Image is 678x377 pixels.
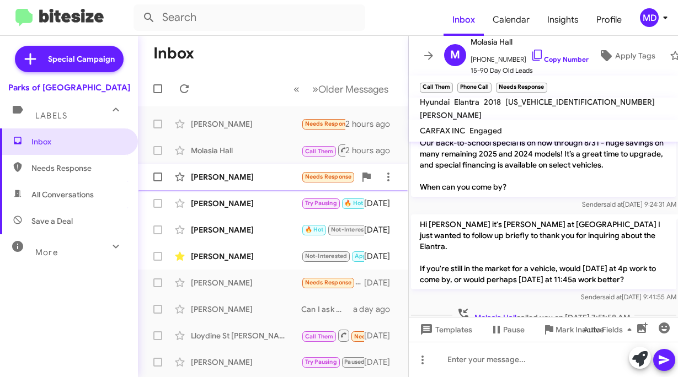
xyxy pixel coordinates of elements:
[301,170,355,183] div: Hi [PERSON_NAME]! How about late this afternoon?
[191,224,301,235] div: [PERSON_NAME]
[420,126,465,136] span: CARFAX INC
[355,252,403,260] span: Appointment Set
[305,358,337,365] span: Try Pausing
[471,49,589,65] span: [PHONE_NUMBER]
[345,119,399,130] div: 2 hours ago
[574,320,645,340] button: Auto Fields
[640,8,659,27] div: MD
[301,304,353,315] div: Can I ask what changed?
[583,320,636,340] span: Auto Fields
[191,304,301,315] div: [PERSON_NAME]
[353,304,399,315] div: a day ago
[344,200,363,207] span: 🔥 Hot
[301,143,345,157] div: Inbound Call
[301,250,364,262] div: Could I come by [DATE] possibly.
[364,357,399,368] div: [DATE]
[452,307,634,323] span: called you on [DATE] 7:51:58 AM
[301,328,364,342] div: Inbound Call
[471,35,589,49] span: Molasia Hall
[556,320,604,340] span: Mark Inactive
[287,78,306,100] button: Previous
[134,4,365,31] input: Search
[531,55,589,63] a: Copy Number
[293,82,300,96] span: «
[191,171,301,182] div: [PERSON_NAME]
[287,78,395,100] nav: Page navigation example
[538,4,588,36] a: Insights
[496,83,547,93] small: Needs Response
[481,320,533,340] button: Pause
[35,111,67,121] span: Labels
[533,320,613,340] button: Mark Inactive
[471,65,589,76] span: 15-90 Day Old Leads
[301,223,364,236] div: I I have not received anything as of yet
[153,45,194,62] h1: Inbox
[305,226,324,233] span: 🔥 Hot
[31,216,73,227] span: Save a Deal
[48,53,115,64] span: Special Campaign
[305,173,352,180] span: Needs Response
[484,4,538,36] span: Calendar
[454,97,479,107] span: Elantra
[301,276,364,289] div: How much is it?
[505,97,655,107] span: [US_VEHICLE_IDENTIFICATION_NUMBER]
[364,251,399,262] div: [DATE]
[306,78,395,100] button: Next
[581,200,676,208] span: Sender [DATE] 9:24:31 AM
[615,46,655,66] span: Apply Tags
[305,252,348,260] span: Not-Interested
[305,120,352,127] span: Needs Response
[484,97,501,107] span: 2018
[301,197,364,209] div: my pleasure
[364,224,399,235] div: [DATE]
[364,330,399,341] div: [DATE]
[420,97,450,107] span: Hyundai
[305,200,337,207] span: Try Pausing
[588,4,631,36] a: Profile
[580,293,676,301] span: Sender [DATE] 9:41:55 AM
[474,313,516,322] span: Molasia Hall
[420,110,482,120] span: [PERSON_NAME]
[191,251,301,262] div: [PERSON_NAME]
[420,83,453,93] small: Call Them
[364,277,399,288] div: [DATE]
[35,247,58,257] span: More
[503,320,525,340] span: Pause
[457,83,492,93] small: Phone Call
[301,117,345,130] div: Who is this ?
[602,293,621,301] span: said at
[301,356,364,368] div: The first week in October
[603,200,622,208] span: said at
[411,89,676,197] p: Hi [PERSON_NAME] it's [PERSON_NAME], Internet Director at [GEOGRAPHIC_DATA]. Thanks again for rea...
[15,46,124,72] a: Special Campaign
[191,330,301,341] div: Lloydine St [PERSON_NAME]
[345,145,399,156] div: 2 hours ago
[31,189,94,200] span: All Conversations
[191,357,301,368] div: [PERSON_NAME]
[312,82,318,96] span: »
[305,333,334,340] span: Call Them
[191,119,301,130] div: [PERSON_NAME]
[191,198,301,209] div: [PERSON_NAME]
[31,163,125,174] span: Needs Response
[469,126,502,136] span: Engaged
[418,320,472,340] span: Templates
[364,198,399,209] div: [DATE]
[450,46,460,64] span: M
[444,4,484,36] a: Inbox
[589,46,664,66] button: Apply Tags
[305,279,352,286] span: Needs Response
[331,226,373,233] span: Not-Interested
[31,136,125,147] span: Inbox
[191,277,301,288] div: [PERSON_NAME]
[305,148,334,155] span: Call Them
[631,8,666,27] button: MD
[354,333,401,340] span: Needs Response
[318,83,388,95] span: Older Messages
[191,145,301,156] div: Molasia Hall
[411,214,676,289] p: Hi [PERSON_NAME] it's [PERSON_NAME] at [GEOGRAPHIC_DATA] I just wanted to follow up briefly to th...
[344,358,365,365] span: Paused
